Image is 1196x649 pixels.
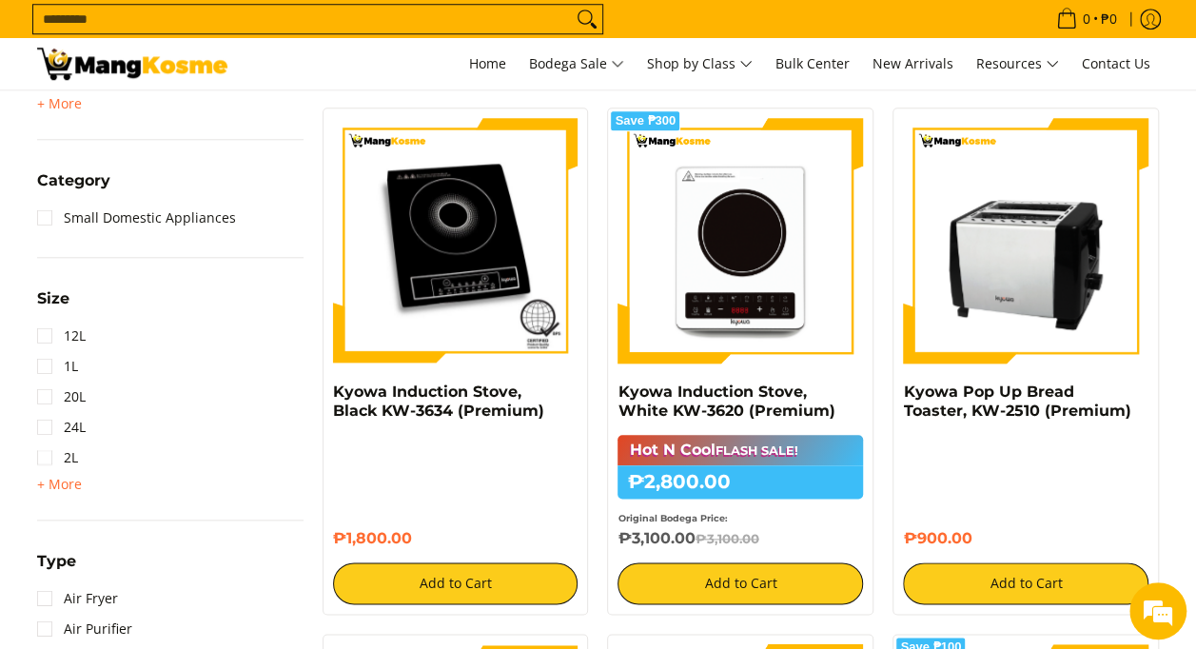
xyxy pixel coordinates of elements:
span: Size [37,291,69,306]
a: 12L [37,321,86,351]
span: We're online! [110,200,263,392]
img: Small Appliances l Mang Kosme: Home Appliances Warehouse Sale | Page 2 [37,48,227,80]
a: 1L [37,351,78,382]
button: Add to Cart [903,562,1148,604]
summary: Open [37,473,82,496]
h6: ₱3,100.00 [618,529,863,548]
h6: ₱1,800.00 [333,529,578,548]
span: Shop by Class [647,52,753,76]
button: Add to Cart [618,562,863,604]
a: Shop by Class [637,38,762,89]
span: Bulk Center [775,54,850,72]
a: Bodega Sale [520,38,634,89]
summary: Open [37,291,69,321]
a: Resources [967,38,1069,89]
del: ₱3,100.00 [695,531,758,546]
summary: Open [37,554,76,583]
span: 0 [1080,12,1093,26]
span: • [1050,9,1123,29]
span: Home [469,54,506,72]
h6: ₱2,800.00 [618,465,863,499]
summary: Open [37,92,82,115]
div: Chat with us now [99,107,320,131]
h6: ₱900.00 [903,529,1148,548]
span: Save ₱300 [615,115,676,127]
a: 2L [37,442,78,473]
button: Search [572,5,602,33]
span: + More [37,96,82,111]
a: 20L [37,382,86,412]
img: kyowa-stainless-bread-toaster-premium-full-view-mang-kosme [903,118,1148,364]
span: Bodega Sale [529,52,624,76]
button: Add to Cart [333,562,578,604]
a: Contact Us [1072,38,1160,89]
a: Bulk Center [766,38,859,89]
a: Home [460,38,516,89]
div: Minimize live chat window [312,10,358,55]
nav: Main Menu [246,38,1160,89]
span: + More [37,477,82,492]
a: Air Fryer [37,583,118,614]
a: Air Purifier [37,614,132,644]
span: New Arrivals [872,54,953,72]
summary: Open [37,173,110,203]
a: Small Domestic Appliances [37,203,236,233]
span: ₱0 [1098,12,1120,26]
a: New Arrivals [863,38,963,89]
span: Resources [976,52,1059,76]
a: Kyowa Pop Up Bread Toaster, KW-2510 (Premium) [903,383,1130,420]
small: Original Bodega Price: [618,513,727,523]
span: Category [37,173,110,188]
a: 24L [37,412,86,442]
span: Type [37,554,76,569]
img: Kyowa Induction Stove, Black KW-3634 (Premium) [333,118,578,364]
textarea: Type your message and hit 'Enter' [10,441,363,507]
img: kyowa-single-induction-cooker-white-premium-full-view-mang-kosme [618,118,863,364]
a: Kyowa Induction Stove, Black KW-3634 (Premium) [333,383,544,420]
a: Kyowa Induction Stove, White KW-3620 (Premium) [618,383,834,420]
span: Contact Us [1082,54,1150,72]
